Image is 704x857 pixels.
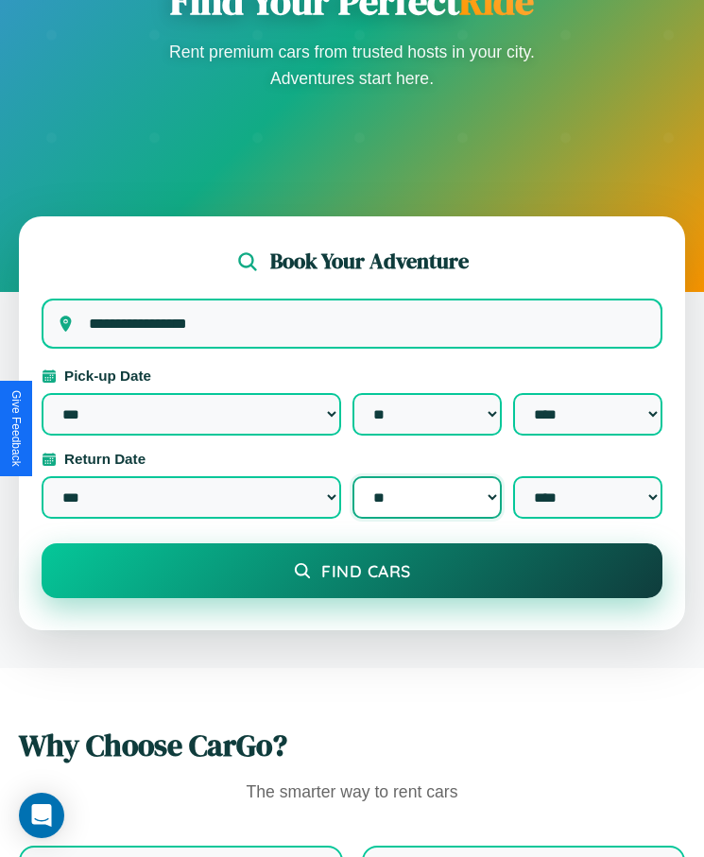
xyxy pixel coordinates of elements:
[163,39,541,92] p: Rent premium cars from trusted hosts in your city. Adventures start here.
[42,368,662,384] label: Pick-up Date
[270,247,469,276] h2: Book Your Adventure
[42,451,662,467] label: Return Date
[19,793,64,838] div: Open Intercom Messenger
[42,543,662,598] button: Find Cars
[9,390,23,467] div: Give Feedback
[19,778,685,808] p: The smarter way to rent cars
[19,725,685,766] h2: Why Choose CarGo?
